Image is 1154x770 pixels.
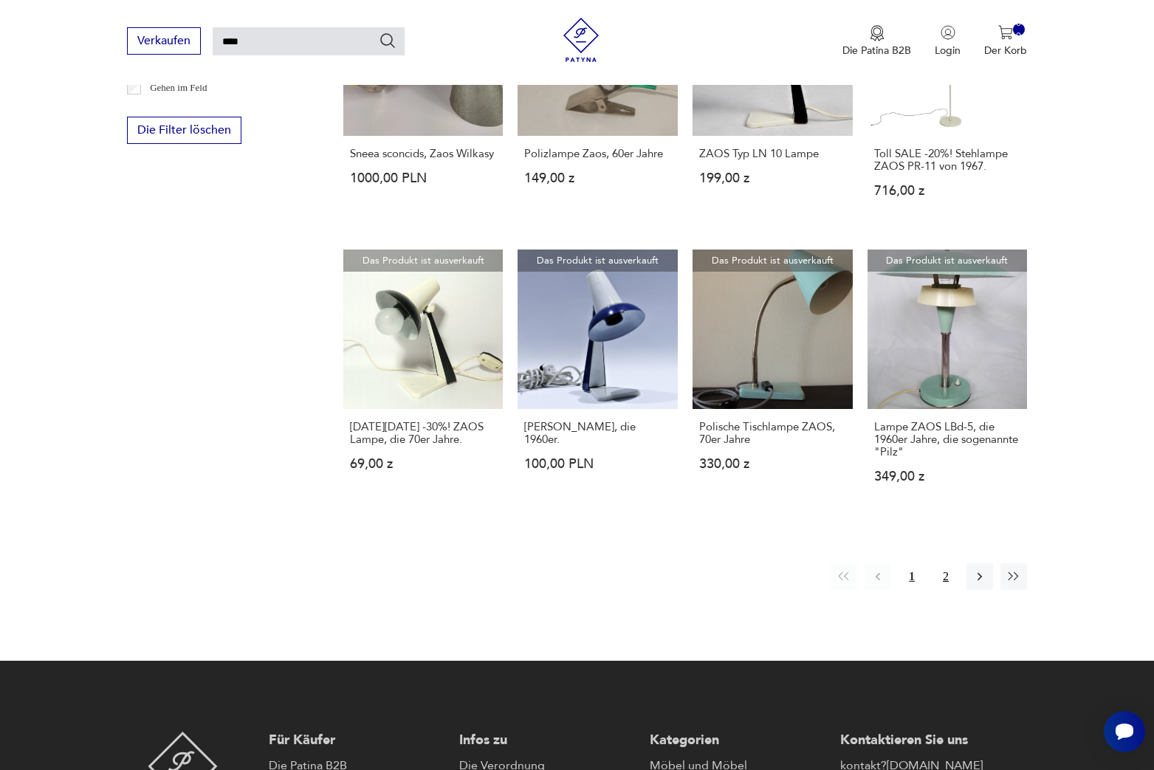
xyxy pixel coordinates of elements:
button: Verkaufen [127,27,201,55]
a: Verkaufen [127,37,201,47]
p: 100,00 PLN [524,458,671,470]
p: Kontaktieren Sie uns [840,732,1016,749]
button: 0 0Der Korb [984,25,1027,58]
button: Login [935,25,961,58]
a: Das Produkt ist ausverkauftBLACK FRIDAY -30%! ZAOS Lampe, die 70er Jahre.[DATE][DATE] -30%! ZAOS ... [343,250,504,512]
img: Ikone des Korbs [998,25,1013,40]
button: Die Patina B2B [842,25,911,58]
button: 1 [899,563,925,590]
h3: ZAOS Typ LN 10 Lampe [699,148,846,160]
p: 330,00 z [699,458,846,470]
img: Patyna - Shop mit Möbeln und Dekorationen Vintage [559,18,603,62]
h3: Polische Tischlampe ZAOS, 70er Jahre [699,421,846,446]
iframe: Smartsupp widget button [1104,711,1145,752]
p: 716,00 z [874,185,1021,197]
h3: Toll SALE -20%! Stehlampe ZAOS PR-11 von 1967. [874,148,1021,173]
a: Ikone der MedailleDie Patina B2B [842,25,911,58]
p: Infos zu [459,732,635,749]
a: Das Produkt ist ausverkauftLampe ZAOS LBd-5, die 1960er Jahre, die sogenannte "Pilz"Lampe ZAOS LB... [868,250,1028,512]
h3: [PERSON_NAME], die 1960er. [524,421,671,446]
h3: Lampe ZAOS LBd-5, die 1960er Jahre, die sogenannte "Pilz" [874,421,1021,458]
img: Ikone der Medaille [870,25,885,41]
button: Suche nach dem [379,32,396,49]
h3: Sneea sconcids, Zaos Wilkasy [350,148,497,160]
p: Der Korb [984,44,1027,58]
p: 1000,00 PLN [350,172,497,185]
img: Ikone des Nutzers [941,25,955,40]
p: 149,00 z [524,172,671,185]
p: Gehen im Feld [150,80,207,96]
p: Kategorien [650,732,825,749]
p: 199,00 z [699,172,846,185]
h3: Polizlampe Zaos, 60er Jahre [524,148,671,160]
div: 0 0 [1013,24,1026,36]
h3: [DATE][DATE] -30%! ZAOS Lampe, die 70er Jahre. [350,421,497,446]
p: Login [935,44,961,58]
a: Das Produkt ist ausverkauftZAOS Lampe, die 1960er.[PERSON_NAME], die 1960er.100,00 PLN [518,250,678,512]
p: Die Mühlen der Mühlen [150,100,243,117]
p: Die Patina B2B [842,44,911,58]
button: Die Filter löschen [127,117,241,144]
p: 69,00 z [350,458,497,470]
p: 349,00 z [874,470,1021,483]
a: Das Produkt ist ausverkauftPolische Tischlampe ZAOS, 70er JahrePolische Tischlampe ZAOS, 70er Jah... [693,250,853,512]
p: Für Käufer [269,732,444,749]
button: 2 [933,563,959,590]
